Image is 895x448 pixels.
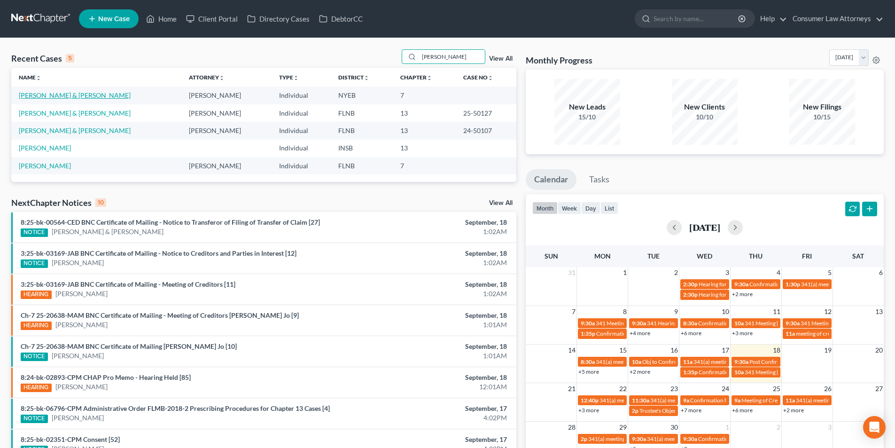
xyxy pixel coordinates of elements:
[683,281,698,288] span: 2:30p
[632,397,649,404] span: 11:30a
[351,342,507,351] div: September, 18
[351,351,507,361] div: 1:01AM
[567,345,576,356] span: 14
[567,383,576,394] span: 21
[683,291,698,298] span: 2:30p
[622,306,628,317] span: 8
[772,345,781,356] span: 18
[654,10,739,27] input: Search by name...
[526,169,576,190] a: Calendar
[272,122,331,139] td: Individual
[189,74,225,81] a: Attorneyunfold_more
[749,281,848,288] span: Confirmation Hearing [PERSON_NAME]
[21,322,52,330] div: HEARING
[734,320,744,327] span: 10a
[21,404,330,412] a: 8:25-bk-06796-CPM Administrative Order FLMB-2018-2 Prescribing Procedures for Chapter 13 Cases [4]
[721,383,730,394] span: 24
[581,169,618,190] a: Tasks
[554,112,620,122] div: 15/10
[21,373,191,381] a: 8:24-bk-02893-CPM CHAP Pro Memo - Hearing Held [85]
[393,157,456,174] td: 7
[734,397,740,404] span: 9a
[669,422,679,433] span: 30
[721,345,730,356] span: 17
[681,330,701,337] a: +6 more
[21,228,48,237] div: NOTICE
[632,435,646,442] span: 9:30a
[683,397,689,404] span: 9a
[639,407,732,414] span: Trustee's Objection [PERSON_NAME]
[786,320,800,327] span: 9:30a
[699,291,822,298] span: Hearing for [PERSON_NAME] & [PERSON_NAME]
[393,86,456,104] td: 7
[669,383,679,394] span: 23
[181,86,272,104] td: [PERSON_NAME]
[632,320,646,327] span: 9:30a
[456,122,516,139] td: 24-50107
[351,320,507,330] div: 1:01AM
[581,202,600,214] button: day
[683,320,697,327] span: 8:30a
[827,267,833,278] span: 5
[141,10,181,27] a: Home
[789,112,855,122] div: 10/15
[314,10,367,27] a: DebtorCC
[351,311,507,320] div: September, 18
[181,104,272,122] td: [PERSON_NAME]
[558,202,581,214] button: week
[669,345,679,356] span: 16
[242,10,314,27] a: Directory Cases
[21,280,235,288] a: 3:25-bk-03169-JAB BNC Certificate of Mailing - Meeting of Creditors [11]
[801,281,892,288] span: 341(a) meeting for [PERSON_NAME]
[21,291,52,299] div: HEARING
[596,358,739,365] span: 341(a) meeting for [PERSON_NAME] [PERSON_NAME], Jr.
[732,407,753,414] a: +6 more
[19,74,41,81] a: Nameunfold_more
[52,351,104,361] a: [PERSON_NAME]
[55,289,108,299] a: [PERSON_NAME]
[351,413,507,423] div: 4:02PM
[351,382,507,392] div: 12:01AM
[594,252,611,260] span: Mon
[632,407,638,414] span: 2p
[647,320,790,327] span: 341 Hearing for [PERSON_NAME], [GEOGRAPHIC_DATA]
[21,353,48,361] div: NOTICE
[588,435,679,442] span: 341(a) meeting for [PERSON_NAME]
[36,75,41,81] i: unfold_more
[489,55,513,62] a: View All
[578,368,599,375] a: +5 more
[698,320,797,327] span: Confirmation Hearing [PERSON_NAME]
[293,75,299,81] i: unfold_more
[581,330,595,337] span: 1:35p
[532,202,558,214] button: month
[683,358,693,365] span: 11a
[618,345,628,356] span: 15
[21,435,120,443] a: 8:25-bk-02351-CPM Consent [52]
[874,345,884,356] span: 20
[741,397,846,404] span: Meeting of Creditors for [PERSON_NAME]
[721,306,730,317] span: 10
[772,383,781,394] span: 25
[690,397,859,404] span: Confirmation hearing for [DEMOGRAPHIC_DATA][PERSON_NAME]
[786,330,795,337] span: 11a
[672,102,738,112] div: New Clients
[419,50,485,63] input: Search by name...
[393,122,456,139] td: 13
[21,415,48,423] div: NOTICE
[21,259,48,268] div: NOTICE
[698,435,805,442] span: Confirmation hearing for [PERSON_NAME]
[642,358,737,365] span: Obj to Confirmation [PERSON_NAME]
[734,281,748,288] span: 9:30a
[545,252,558,260] span: Sun
[786,281,800,288] span: 1:30p
[823,306,833,317] span: 12
[776,422,781,433] span: 2
[98,16,130,23] span: New Case
[279,74,299,81] a: Typeunfold_more
[732,330,753,337] a: +3 more
[52,413,104,423] a: [PERSON_NAME]
[351,218,507,227] div: September, 18
[351,227,507,236] div: 1:02AM
[95,198,106,207] div: 10
[272,104,331,122] td: Individual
